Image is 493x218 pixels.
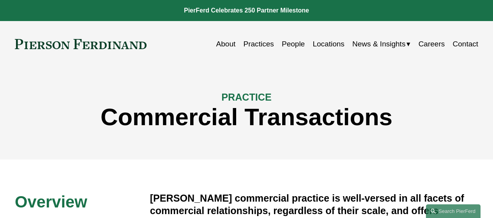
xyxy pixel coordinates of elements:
a: Contact [453,37,479,51]
a: Careers [419,37,445,51]
span: News & Insights [352,37,405,51]
a: folder dropdown [352,37,410,51]
a: About [216,37,236,51]
a: Practices [244,37,274,51]
a: People [282,37,305,51]
h1: Commercial Transactions [15,103,478,131]
a: Locations [313,37,344,51]
a: Search this site [426,204,481,218]
span: Overview [15,193,87,211]
span: PRACTICE [221,92,271,103]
